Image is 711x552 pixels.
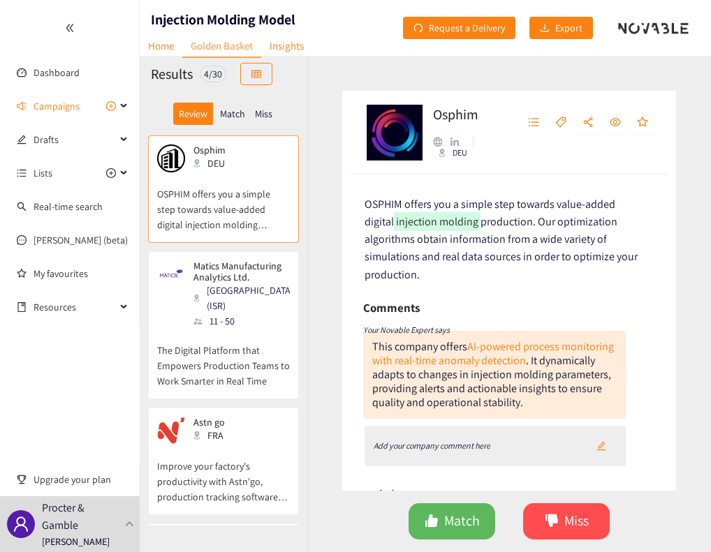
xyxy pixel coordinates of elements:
button: redoRequest a Delivery [403,17,515,39]
span: Export [555,20,582,36]
span: Drafts [34,126,116,154]
img: Snapshot of the company's website [157,260,185,288]
button: edit [586,435,617,457]
i: Your Novable Expert says [363,325,450,335]
div: DEU [439,147,494,159]
span: edit [596,441,606,452]
a: Real-time search [34,200,103,213]
mark: injection molding [394,212,481,231]
p: Astn go [193,417,249,428]
a: Home [140,35,182,57]
span: Campaigns [34,92,80,120]
span: unordered-list [17,168,27,178]
p: Improve your factory's productivity with Astn'go, production tracking software for everyone, with... [157,445,290,505]
a: My favourites [34,260,129,288]
img: Snapshot of the company's website [157,417,185,445]
h1: Injection Molding Model [151,10,295,29]
span: like [425,514,439,530]
p: The Digital Platform that Empowers Production Teams to Work Smarter in Real Time [157,329,290,389]
span: dislike [545,514,559,530]
a: Dashboard [34,66,80,79]
span: redo [413,23,423,34]
p: OSPHIM offers you a simple step towards value-added digital injection molding production. Our opt... [157,172,290,232]
button: star [630,112,655,134]
span: production. Our optimization algorithms obtain information from a wide variety of simulations and... [365,214,638,281]
button: share-alt [576,112,601,134]
h2: Osphim [433,106,518,123]
iframe: Chat Widget [641,485,711,552]
span: Request a Delivery [429,20,505,36]
img: Snapshot of the company's website [157,144,185,172]
p: Miss [255,108,272,119]
button: table [240,63,272,85]
a: [PERSON_NAME] (beta) [34,234,128,246]
div: FRA [193,428,258,443]
h2: Results [151,64,193,84]
a: Golden Basket [182,35,261,58]
span: Match [444,510,480,532]
span: trophy [17,475,27,484]
span: sound [17,101,27,111]
p: Matics Manufacturing Analytics Ltd. [193,260,290,283]
a: Insights [261,35,312,57]
button: tag [548,112,573,134]
div: 11 - 50 [193,313,298,329]
span: tag [555,117,566,129]
span: unordered-list [528,117,539,129]
span: share-alt [582,117,594,129]
div: This company offers . It dynamically adapts to changes in injection molding parameters, providing... [363,331,626,419]
button: downloadExport [529,17,593,39]
span: table [251,69,261,80]
span: edit [17,135,27,144]
p: [PERSON_NAME] [42,534,110,549]
span: book [17,302,27,312]
button: dislikeMiss [523,503,610,539]
p: Procter & Gamble [42,499,119,534]
span: plus-circle [106,168,116,178]
h6: Website [363,484,405,505]
span: star [637,117,648,129]
button: eye [603,112,628,134]
div: DEU [193,156,258,171]
span: plus-circle [106,101,116,111]
span: Resources [34,293,116,321]
i: Add your company comment here [374,440,490,451]
span: double-left [65,23,75,33]
h6: Comments [363,297,420,318]
p: Match [220,108,245,119]
div: 4 / 30 [200,66,226,82]
span: Lists [34,159,52,187]
a: website [433,137,450,146]
img: Company Logo [367,105,423,161]
span: Upgrade your plan [34,465,129,493]
div: [GEOGRAPHIC_DATA] (ISR) [193,283,298,313]
span: eye [610,117,621,129]
span: OSPHIM offers you a simple step towards value-added digital [365,197,615,229]
a: linkedin [450,137,467,146]
button: unordered-list [521,112,546,134]
button: likeMatch [409,503,495,539]
a: AI-powered process monitoring with real-time anomaly detection [372,339,614,368]
p: Osphim [193,144,249,156]
p: Review [179,108,207,119]
span: download [540,23,550,34]
span: Miss [564,510,589,532]
span: user [13,516,29,532]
